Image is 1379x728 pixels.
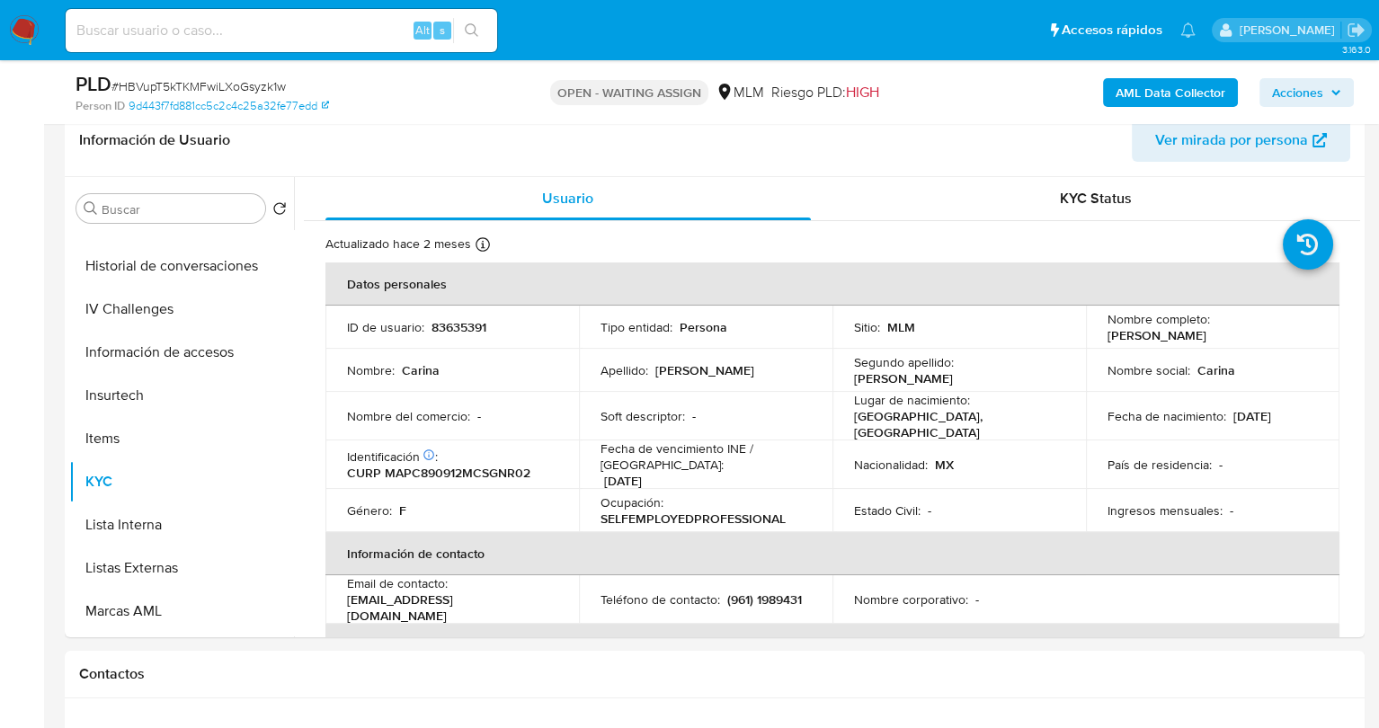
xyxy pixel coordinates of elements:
p: [PERSON_NAME] [1108,327,1206,343]
p: - [928,502,931,519]
div: MLM [716,83,764,102]
button: Perfiles [69,633,294,676]
input: Buscar usuario o caso... [66,19,497,42]
p: [DATE] [1233,408,1271,424]
p: Email de contacto : [347,575,448,591]
th: Información de contacto [325,532,1339,575]
p: - [975,591,979,608]
button: Volver al orden por defecto [272,201,287,221]
button: Lista Interna [69,503,294,546]
p: Identificación : [347,448,438,465]
p: SELFEMPLOYEDPROFESSIONAL [601,510,786,527]
span: Acciones [1272,78,1323,107]
p: Apellido : [601,362,648,378]
p: Género : [347,502,392,519]
p: MX [935,457,954,473]
p: [EMAIL_ADDRESS][DOMAIN_NAME] [347,591,550,624]
button: Marcas AML [69,590,294,633]
p: Nombre social : [1108,362,1190,378]
p: Tipo entidad : [601,319,672,335]
p: - [692,408,696,424]
span: Ver mirada por persona [1155,119,1308,162]
p: Fecha de vencimiento INE / [GEOGRAPHIC_DATA] : [601,440,811,473]
span: Usuario [542,188,593,209]
h1: Información de Usuario [79,131,230,149]
p: Sitio : [854,319,880,335]
p: Persona [680,319,727,335]
p: [GEOGRAPHIC_DATA], [GEOGRAPHIC_DATA] [854,408,1057,440]
p: OPEN - WAITING ASSIGN [550,80,708,105]
p: Nacionalidad : [854,457,928,473]
p: - [477,408,481,424]
button: Ver mirada por persona [1132,119,1350,162]
button: search-icon [453,18,490,43]
button: Buscar [84,201,98,216]
p: Estado Civil : [854,502,921,519]
span: Accesos rápidos [1062,21,1162,40]
b: AML Data Collector [1116,78,1225,107]
button: Listas Externas [69,546,294,590]
a: Notificaciones [1180,22,1196,38]
span: # HBVupT5kTKMFwiLXoGsyzk1w [111,77,286,95]
span: HIGH [846,82,879,102]
button: Items [69,417,294,460]
button: KYC [69,460,294,503]
button: Acciones [1259,78,1354,107]
th: Datos personales [325,262,1339,306]
p: Lugar de nacimiento : [854,392,970,408]
button: AML Data Collector [1103,78,1238,107]
p: Ocupación : [601,494,663,510]
p: F [399,502,406,519]
p: MLM [887,319,915,335]
p: Segundo apellido : [854,354,954,370]
b: PLD [76,69,111,98]
span: s [440,22,445,39]
button: IV Challenges [69,288,294,331]
p: Nombre del comercio : [347,408,470,424]
h1: Contactos [79,665,1350,683]
p: [PERSON_NAME] [655,362,754,378]
p: ID de usuario : [347,319,424,335]
button: Información de accesos [69,331,294,374]
a: 9d443f7fd881cc5c2c4c25a32fe77edd [129,98,329,114]
th: Verificación y cumplimiento [325,624,1339,667]
p: Carina [1197,362,1235,378]
a: Salir [1347,21,1366,40]
p: - [1230,502,1233,519]
p: Fecha de nacimiento : [1108,408,1226,424]
span: Alt [415,22,430,39]
span: KYC Status [1060,188,1132,209]
input: Buscar [102,201,258,218]
p: Soft descriptor : [601,408,685,424]
p: Nombre completo : [1108,311,1210,327]
b: Person ID [76,98,125,114]
button: Insurtech [69,374,294,417]
p: [DATE] [604,473,642,489]
span: 3.163.0 [1341,42,1370,57]
button: Historial de conversaciones [69,244,294,288]
span: Riesgo PLD: [771,83,879,102]
p: Carina [402,362,440,378]
p: Actualizado hace 2 meses [325,235,471,253]
p: País de residencia : [1108,457,1212,473]
p: Ingresos mensuales : [1108,502,1223,519]
p: CURP MAPC890912MCSGNR02 [347,465,530,481]
p: diego.ortizcastro@mercadolibre.com.mx [1239,22,1340,39]
p: - [1219,457,1223,473]
p: [PERSON_NAME] [854,370,953,386]
p: Nombre : [347,362,395,378]
p: (961) 1989431 [727,591,802,608]
p: 83635391 [431,319,486,335]
p: Teléfono de contacto : [601,591,720,608]
p: Nombre corporativo : [854,591,968,608]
